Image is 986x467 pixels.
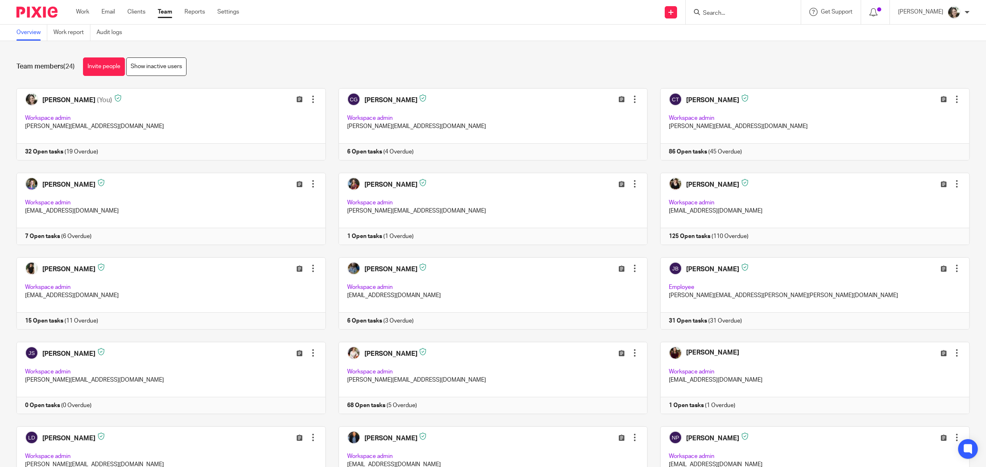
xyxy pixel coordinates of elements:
[83,57,125,76] a: Invite people
[898,8,943,16] p: [PERSON_NAME]
[127,8,145,16] a: Clients
[126,57,187,76] a: Show inactive users
[53,25,90,41] a: Work report
[947,6,961,19] img: barbara-raine-.jpg
[821,9,852,15] span: Get Support
[158,8,172,16] a: Team
[702,10,776,17] input: Search
[16,7,58,18] img: Pixie
[101,8,115,16] a: Email
[16,25,47,41] a: Overview
[217,8,239,16] a: Settings
[63,63,75,70] span: (24)
[16,62,75,71] h1: Team members
[76,8,89,16] a: Work
[97,25,128,41] a: Audit logs
[184,8,205,16] a: Reports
